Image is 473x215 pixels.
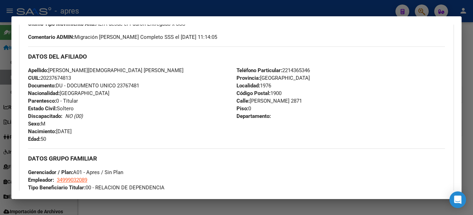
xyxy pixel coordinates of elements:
[28,121,45,127] span: M
[65,113,83,119] i: NO (00)
[237,98,250,104] strong: Calle:
[28,113,62,119] strong: Discapacitado:
[237,90,282,96] span: 1900
[237,75,310,81] span: [GEOGRAPHIC_DATA]
[237,113,271,119] strong: Departamento:
[28,155,445,162] h3: DATOS GRUPO FAMILIAR
[28,169,123,175] span: A01 - Apres / Sin Plan
[28,177,54,183] strong: Empleador:
[28,136,41,142] strong: Edad:
[449,191,466,208] div: Open Intercom Messenger
[28,98,78,104] span: 0 - Titular
[28,75,71,81] span: 20237674813
[57,177,87,183] span: 34999032089
[28,169,73,175] strong: Gerenciador / Plan:
[28,33,217,41] span: Migración [PERSON_NAME] Completo SSS el [DATE] 11:14:05
[28,21,185,27] span: ALTA desde el Padrón Entregado x SSS
[28,75,41,81] strong: CUIL:
[237,67,282,74] strong: Teléfono Particular:
[28,105,74,112] span: Soltero
[28,98,56,104] strong: Parentesco:
[28,128,56,135] strong: Nacimiento:
[237,90,270,96] strong: Código Postal:
[28,67,184,74] span: [PERSON_NAME][DEMOGRAPHIC_DATA] [PERSON_NAME]
[28,128,72,135] span: [DATE]
[237,105,248,112] strong: Piso:
[28,184,164,191] span: 00 - RELACION DE DEPENDENCIA
[237,83,271,89] span: 1976
[28,90,60,96] strong: Nacionalidad:
[28,184,86,191] strong: Tipo Beneficiario Titular:
[28,67,48,74] strong: Apellido:
[28,136,46,142] span: 50
[28,53,445,60] h3: DATOS DEL AFILIADO
[28,21,96,27] strong: Ultimo Tipo Movimiento Alta:
[237,83,260,89] strong: Localidad:
[28,90,109,96] span: [GEOGRAPHIC_DATA]
[28,121,41,127] strong: Sexo:
[237,75,260,81] strong: Provincia:
[28,34,74,40] strong: Comentario ADMIN:
[28,83,56,89] strong: Documento:
[237,105,251,112] span: 0
[28,83,139,89] span: DU - DOCUMENTO UNICO 23767481
[237,67,310,74] span: 2214365346
[28,105,57,112] strong: Estado Civil:
[237,98,302,104] span: [PERSON_NAME] 2871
